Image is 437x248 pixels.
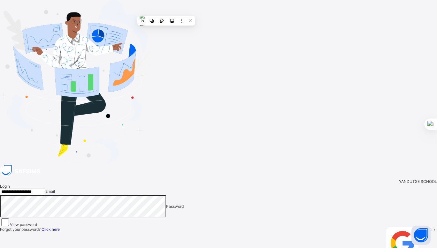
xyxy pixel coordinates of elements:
button: Open asap [411,226,431,245]
span: Email [45,189,55,194]
label: View password [10,222,37,227]
span: Password [166,204,184,209]
a: Click here [42,227,60,232]
span: YANDUTSE SCHOOL [399,179,437,184]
